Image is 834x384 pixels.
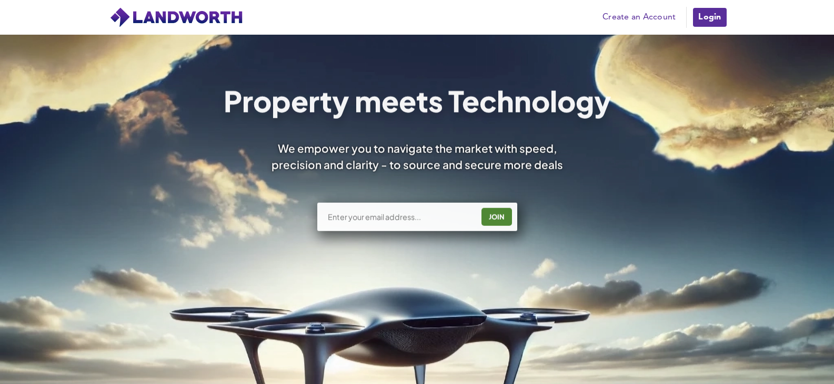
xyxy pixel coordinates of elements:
[257,140,577,173] div: We empower you to navigate the market with speed, precision and clarity - to source and secure mo...
[692,7,727,28] a: Login
[223,87,611,115] h1: Property meets Technology
[485,209,509,225] div: JOIN
[327,212,474,222] input: Enter your email address...
[481,208,512,226] button: JOIN
[597,9,681,25] a: Create an Account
